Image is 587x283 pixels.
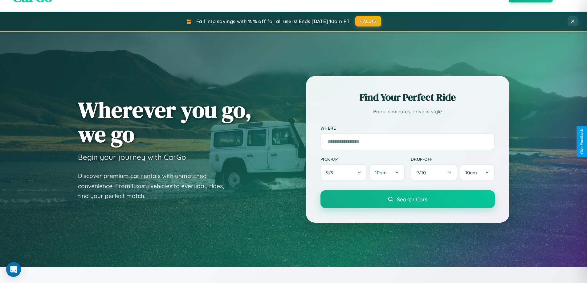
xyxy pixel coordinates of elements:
label: Pick-up [320,156,405,162]
label: Drop-off [411,156,495,162]
h2: Find Your Perfect Ride [320,91,495,104]
button: FALL15 [355,16,381,26]
h3: Begin your journey with CarGo [78,152,186,162]
label: Where [320,125,495,131]
p: Book in minutes, drive in style [320,107,495,116]
button: 10am [369,164,404,181]
h1: Wherever you go, we go [78,98,252,146]
p: Discover premium car rentals with unmatched convenience. From luxury vehicles to everyday rides, ... [78,171,232,201]
button: 10am [460,164,495,181]
button: 9/9 [320,164,367,181]
span: 9 / 9 [326,170,336,176]
span: Fall into savings with 15% off for all users! Ends [DATE] 10am PT. [196,18,351,24]
div: Give Feedback [580,129,584,154]
span: Search Cars [397,196,427,203]
button: 9/10 [411,164,458,181]
span: 9 / 10 [416,170,429,176]
button: Search Cars [320,190,495,208]
div: Open Intercom Messenger [6,262,21,277]
span: 10am [375,170,387,176]
span: 10am [465,170,477,176]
